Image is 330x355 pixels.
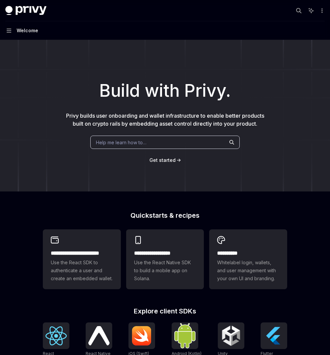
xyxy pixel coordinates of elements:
[217,259,279,283] span: Whitelabel login, wallets, and user management with your own UI and branding.
[43,308,287,314] h2: Explore client SDKs
[126,229,204,289] a: **** **** **** ***Use the React Native SDK to build a mobile app on Solana.
[88,326,110,345] img: React Native
[263,325,285,346] img: Flutter
[11,78,319,104] h1: Build with Privy.
[45,326,67,345] img: React
[5,6,46,15] img: dark logo
[149,157,176,163] span: Get started
[174,323,196,348] img: Android (Kotlin)
[209,229,287,289] a: **** *****Whitelabel login, wallets, and user management with your own UI and branding.
[96,139,146,146] span: Help me learn how to…
[66,112,264,127] span: Privy builds user onboarding and wallet infrastructure to enable better products built on crypto ...
[318,6,325,15] button: More actions
[134,259,196,283] span: Use the React Native SDK to build a mobile app on Solana.
[43,212,287,219] h2: Quickstarts & recipes
[131,326,152,346] img: iOS (Swift)
[51,259,113,283] span: Use the React SDK to authenticate a user and create an embedded wallet.
[149,157,176,164] a: Get started
[220,325,242,346] img: Unity
[17,27,38,35] div: Welcome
